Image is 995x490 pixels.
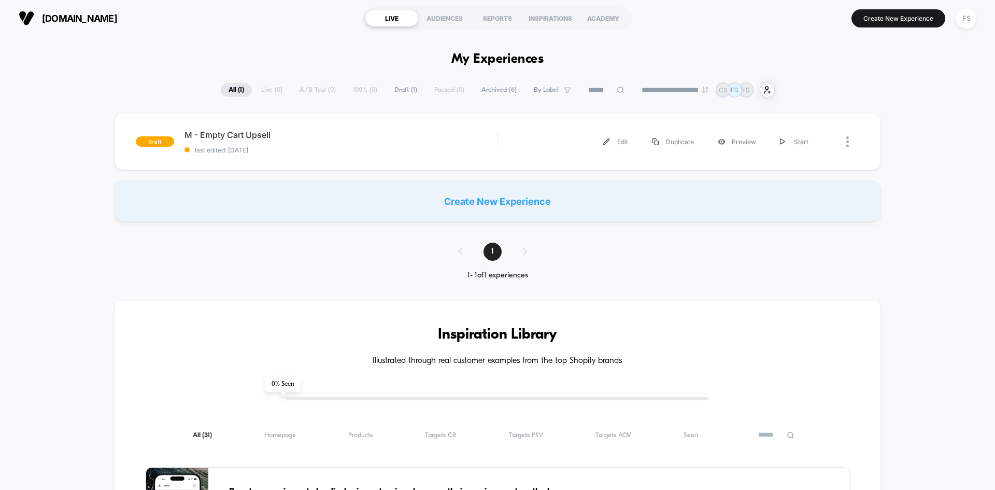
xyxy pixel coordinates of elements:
span: 1 [484,243,502,261]
span: Targets PSV [509,431,543,439]
img: menu [780,138,785,145]
p: FS [731,86,738,94]
span: Homepage [264,431,296,439]
div: Preview [706,130,768,153]
h3: Inspiration Library [146,327,849,343]
img: menu [603,138,610,145]
div: Duplicate [640,130,706,153]
div: INSPIRATIONS [524,10,577,26]
span: Seen [684,431,698,439]
span: M - Empty Cart Upsell [184,130,497,140]
img: end [702,87,708,93]
div: Create New Experience [115,180,880,222]
img: Visually logo [19,10,34,26]
button: FS [953,8,979,29]
h4: Illustrated through real customer examples from the top Shopify brands [146,356,849,366]
div: Start [768,130,820,153]
div: ACADEMY [577,10,630,26]
span: last edited: [DATE] [184,146,497,154]
span: 0 % Seen [265,376,300,392]
div: 1 - 1 of 1 experiences [448,271,548,280]
span: Products [348,431,373,439]
span: [DOMAIN_NAME] [42,13,117,24]
p: CS [719,86,728,94]
div: FS [956,8,976,29]
span: Archived ( 6 ) [474,83,524,97]
span: ( 31 ) [202,432,212,439]
span: By Label [534,86,559,94]
img: close [846,136,849,147]
span: Targets CR [425,431,457,439]
span: Targets AOV [595,431,631,439]
span: draft [136,136,174,147]
div: REPORTS [471,10,524,26]
button: Create New Experience [851,9,945,27]
div: Edit [591,130,640,153]
span: All [193,431,212,439]
span: Draft ( 1 ) [387,83,425,97]
button: [DOMAIN_NAME] [16,10,120,26]
p: FS [742,86,750,94]
span: All ( 1 ) [221,83,252,97]
div: LIVE [365,10,418,26]
h1: My Experiences [451,52,544,67]
img: menu [652,138,659,145]
div: AUDIENCES [418,10,471,26]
